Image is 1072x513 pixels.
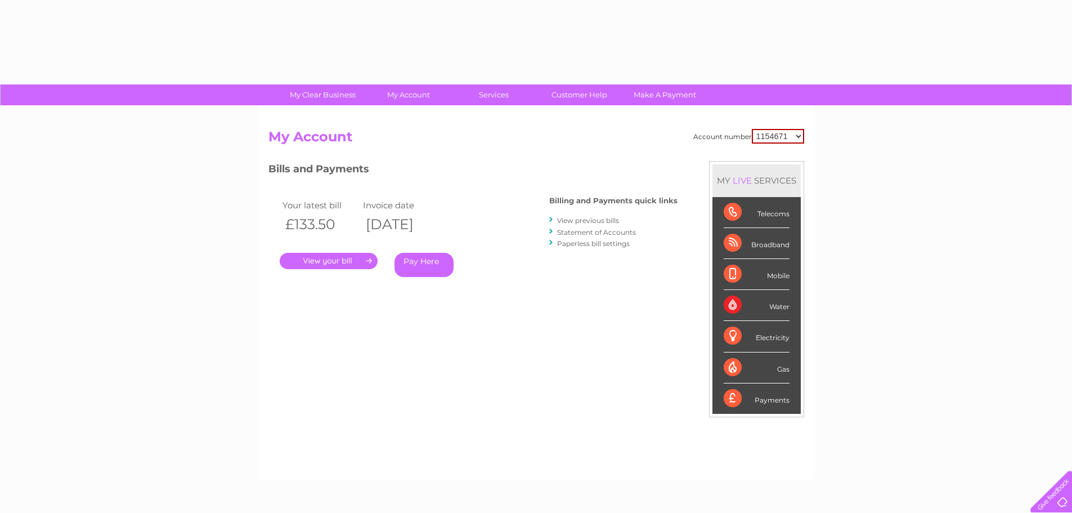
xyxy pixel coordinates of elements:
th: [DATE] [360,213,441,236]
a: . [280,253,378,269]
h3: Bills and Payments [268,161,678,181]
td: Invoice date [360,198,441,213]
a: Customer Help [533,84,626,105]
div: Account number [693,129,804,144]
a: Paperless bill settings [557,239,630,248]
a: Services [447,84,540,105]
div: Broadband [724,228,790,259]
th: £133.50 [280,213,361,236]
div: LIVE [730,175,754,186]
h2: My Account [268,129,804,150]
div: Electricity [724,321,790,352]
div: Water [724,290,790,321]
a: My Account [362,84,455,105]
div: MY SERVICES [712,164,801,197]
div: Payments [724,383,790,414]
div: Telecoms [724,197,790,228]
td: Your latest bill [280,198,361,213]
div: Mobile [724,259,790,290]
a: Pay Here [394,253,454,277]
a: Make A Payment [618,84,711,105]
h4: Billing and Payments quick links [549,197,678,205]
a: My Clear Business [276,84,369,105]
a: View previous bills [557,216,619,225]
a: Statement of Accounts [557,228,636,237]
div: Gas [724,353,790,383]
